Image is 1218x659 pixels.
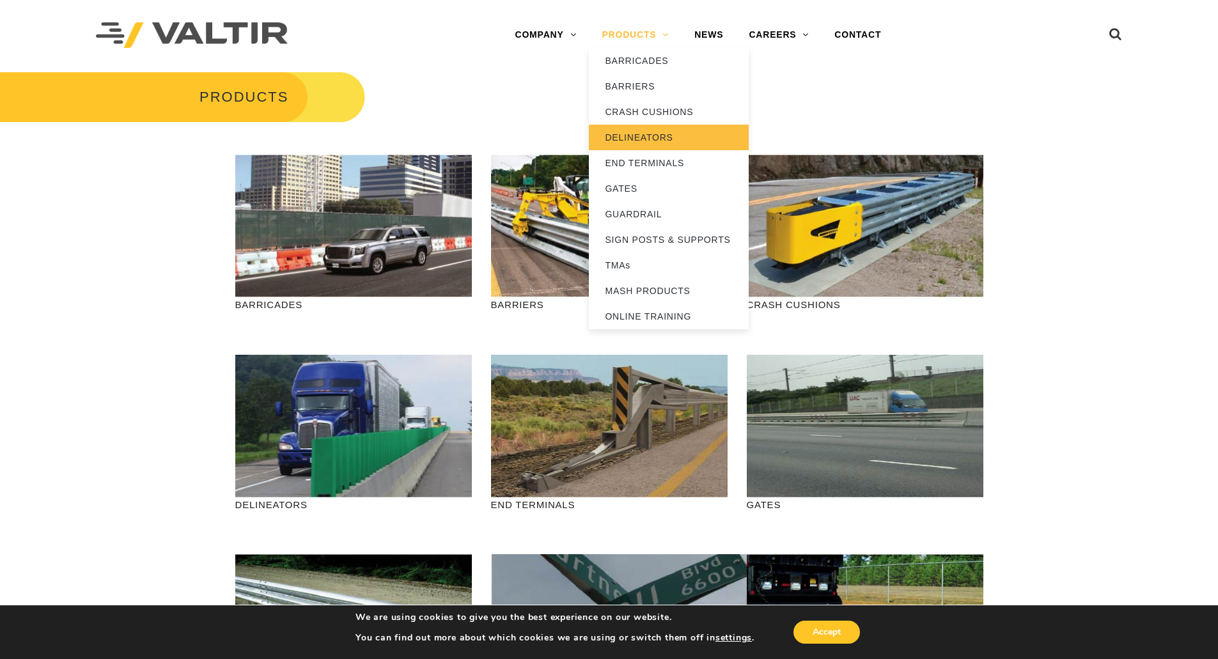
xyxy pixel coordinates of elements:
a: GATES [589,176,749,201]
a: ONLINE TRAINING [589,304,749,329]
button: settings [715,632,752,644]
a: DELINEATORS [589,125,749,150]
p: END TERMINALS [491,497,728,512]
a: SIGN POSTS & SUPPORTS [589,227,749,252]
a: NEWS [682,22,736,48]
p: We are using cookies to give you the best experience on our website. [355,612,754,623]
a: CAREERS [736,22,822,48]
a: GUARDRAIL [589,201,749,227]
a: CRASH CUSHIONS [589,99,749,125]
a: TMAs [589,252,749,278]
p: BARRIERS [491,297,728,312]
a: BARRIERS [589,74,749,99]
p: DELINEATORS [235,497,472,512]
img: Valtir [96,22,288,49]
p: You can find out more about which cookies we are using or switch them off in . [355,632,754,644]
a: MASH PRODUCTS [589,278,749,304]
a: CONTACT [822,22,894,48]
a: COMPANY [502,22,589,48]
a: END TERMINALS [589,150,749,176]
p: GATES [747,497,983,512]
a: PRODUCTS [589,22,682,48]
p: BARRICADES [235,297,472,312]
p: CRASH CUSHIONS [747,297,983,312]
a: BARRICADES [589,48,749,74]
button: Accept [793,621,860,644]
